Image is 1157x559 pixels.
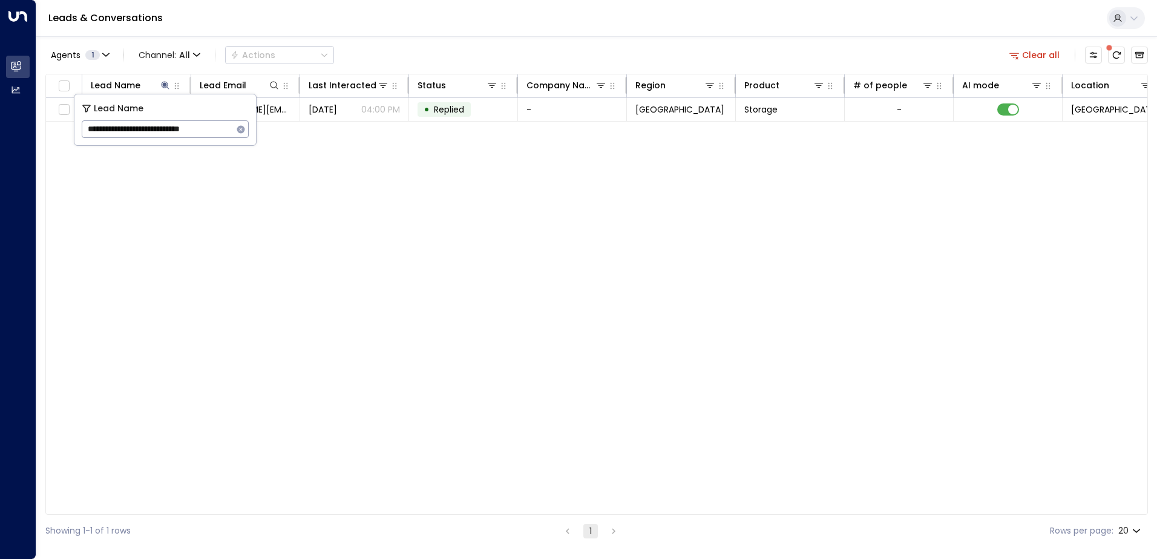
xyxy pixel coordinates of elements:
span: There are new threads available. Refresh the grid to view the latest updates. [1108,47,1125,64]
span: Replied [434,103,464,116]
div: Last Interacted [309,78,376,93]
td: - [518,98,627,121]
div: Location [1071,78,1109,93]
div: Product [744,78,779,93]
button: Actions [225,46,334,64]
div: • [424,99,430,120]
span: Agents [51,51,80,59]
button: page 1 [583,524,598,538]
span: Lead Name [94,102,143,116]
button: Customize [1085,47,1102,64]
span: All [179,50,190,60]
p: 04:00 PM [361,103,400,116]
div: - [897,103,902,116]
div: Status [418,78,498,93]
span: Toggle select row [56,102,71,117]
span: Yesterday [309,103,337,116]
div: Last Interacted [309,78,389,93]
div: Region [635,78,716,93]
div: Status [418,78,446,93]
div: AI mode [962,78,1043,93]
div: 20 [1118,522,1143,540]
div: Region [635,78,666,93]
div: AI mode [962,78,999,93]
div: Company Name [526,78,595,93]
label: Rows per page: [1050,525,1113,537]
span: 1 [85,50,100,60]
a: Leads & Conversations [48,11,163,25]
span: Channel: [134,47,205,64]
div: Company Name [526,78,607,93]
button: Clear all [1005,47,1065,64]
div: Button group with a nested menu [225,46,334,64]
div: Lead Name [91,78,171,93]
div: Showing 1-1 of 1 rows [45,525,131,537]
div: # of people [853,78,934,93]
span: Storage [744,103,778,116]
div: # of people [853,78,907,93]
span: London [635,103,724,116]
span: Toggle select all [56,79,71,94]
div: Location [1071,78,1152,93]
div: Lead Name [91,78,140,93]
nav: pagination navigation [560,523,621,538]
button: Channel:All [134,47,205,64]
button: Agents1 [45,47,114,64]
div: Lead Email [200,78,280,93]
div: Actions [231,50,275,60]
div: Lead Email [200,78,246,93]
div: Product [744,78,825,93]
button: Archived Leads [1131,47,1148,64]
